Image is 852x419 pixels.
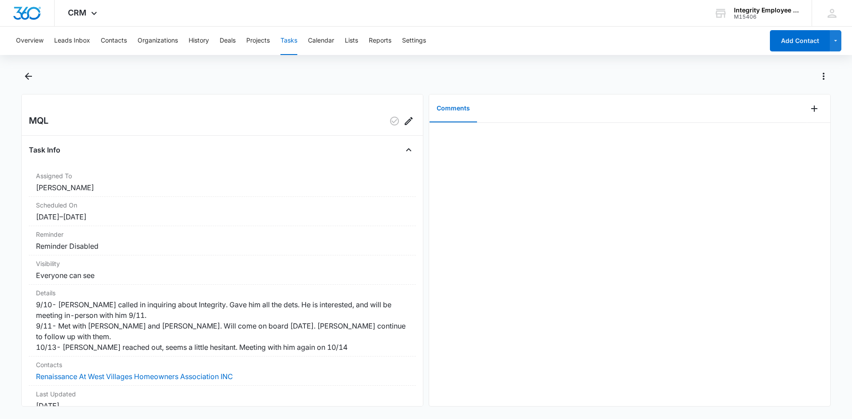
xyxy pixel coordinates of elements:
button: Overview [16,27,43,55]
div: ReminderReminder Disabled [29,226,416,255]
span: CRM [68,8,87,17]
button: Deals [220,27,236,55]
a: Renaissance At West Villages Homeowners Association INC [36,372,233,381]
button: Close [402,143,416,157]
div: account name [734,7,799,14]
button: Add Contact [770,30,830,51]
dt: Contacts [36,360,409,369]
button: Leads Inbox [54,27,90,55]
button: Lists [345,27,358,55]
h2: MQL [29,114,48,128]
div: Scheduled On[DATE]–[DATE] [29,197,416,226]
div: account id [734,14,799,20]
h4: Task Info [29,145,60,155]
dt: Last Updated [36,389,409,399]
div: Details9/10- [PERSON_NAME] called in inquiring about Integrity. Gave him all the dets. He is inte... [29,285,416,356]
button: Back [21,69,35,83]
button: Reports [369,27,391,55]
dd: Everyone can see [36,270,409,281]
div: VisibilityEveryone can see [29,255,416,285]
button: Contacts [101,27,127,55]
dt: Details [36,288,409,298]
div: ContactsRenaissance At West Villages Homeowners Association INC [29,356,416,386]
dd: Reminder Disabled [36,241,409,251]
button: Projects [246,27,270,55]
button: Calendar [308,27,334,55]
dd: [PERSON_NAME] [36,182,409,193]
button: Edit [402,114,416,128]
button: Comments [430,95,477,122]
button: Actions [816,69,831,83]
dd: 9/10- [PERSON_NAME] called in inquiring about Integrity. Gave him all the dets. He is interested,... [36,299,409,352]
dt: Assigned To [36,171,409,180]
button: Settings [402,27,426,55]
div: Last Updated[DATE] [29,386,416,415]
button: Organizations [138,27,178,55]
button: History [189,27,209,55]
dt: Reminder [36,230,409,239]
dd: [DATE] – [DATE] [36,211,409,222]
button: Tasks [280,27,297,55]
dd: [DATE] [36,400,409,411]
dt: Visibility [36,259,409,268]
div: Assigned To[PERSON_NAME] [29,168,416,197]
button: Add Comment [807,102,821,116]
dt: Scheduled On [36,200,409,210]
